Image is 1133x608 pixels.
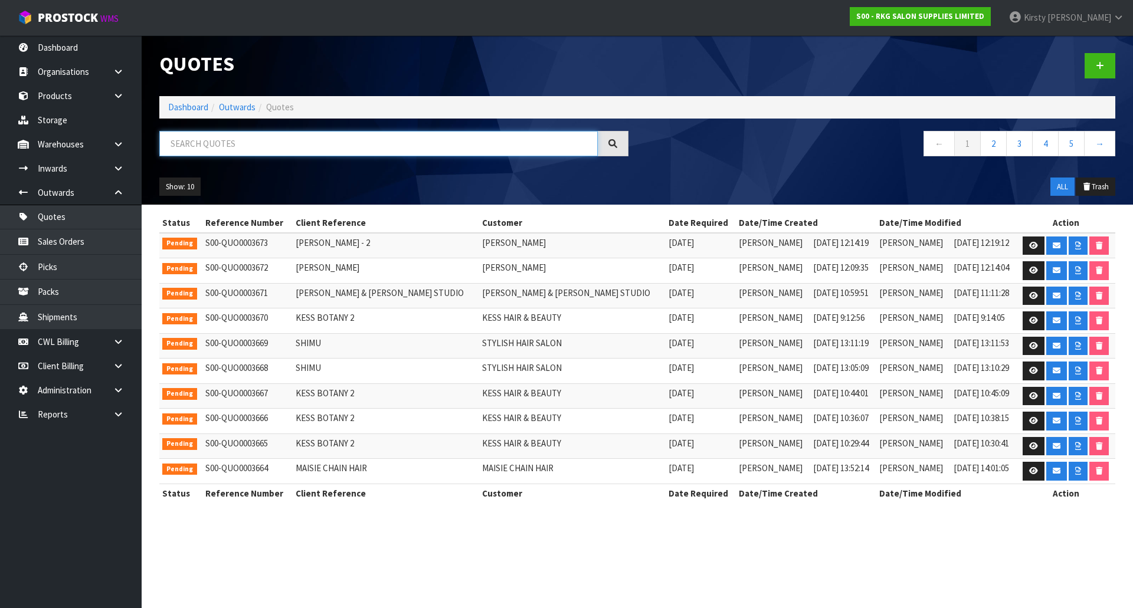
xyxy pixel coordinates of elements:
[1084,131,1115,156] a: →
[876,459,951,484] td: [PERSON_NAME]
[162,288,197,300] span: Pending
[293,213,479,232] th: Client Reference
[810,383,876,409] td: [DATE] 10:44:01
[479,233,666,258] td: [PERSON_NAME]
[876,213,1017,232] th: Date/Time Modified
[293,258,479,284] td: [PERSON_NAME]
[736,258,810,284] td: [PERSON_NAME]
[159,484,202,502] th: Status
[293,233,479,258] td: [PERSON_NAME] - 2
[479,459,666,484] td: MAISIE CHAIN HAIR
[479,409,666,434] td: KESS HAIR & BEAUTY
[954,131,981,156] a: 1
[951,409,1016,434] td: [DATE] 10:38:15
[951,333,1016,359] td: [DATE] 13:11:53
[669,387,694,399] span: [DATE]
[479,433,666,459] td: KESS HAIR & BEAUTY
[18,10,32,25] img: cube-alt.png
[810,433,876,459] td: [DATE] 10:29:44
[736,409,810,434] td: [PERSON_NAME]
[669,362,694,373] span: [DATE]
[876,409,951,434] td: [PERSON_NAME]
[669,237,694,248] span: [DATE]
[736,383,810,409] td: [PERSON_NAME]
[876,484,1017,502] th: Date/Time Modified
[162,238,197,249] span: Pending
[162,413,197,425] span: Pending
[1024,12,1046,23] span: Kirsty
[293,433,479,459] td: KESS BOTANY 2
[669,337,694,349] span: [DATE]
[666,484,736,502] th: Date Required
[669,412,694,423] span: [DATE]
[669,438,694,449] span: [DATE]
[951,433,1016,459] td: [DATE] 10:30:41
[202,258,292,284] td: S00-QUO0003672
[1032,131,1059,156] a: 4
[951,383,1016,409] td: [DATE] 10:45:09
[202,433,292,459] td: S00-QUO0003665
[293,484,479,502] th: Client Reference
[666,213,736,232] th: Date Required
[293,283,479,308] td: [PERSON_NAME] & [PERSON_NAME] STUDIO
[876,258,951,284] td: [PERSON_NAME]
[479,258,666,284] td: [PERSON_NAME]
[159,213,202,232] th: Status
[951,233,1016,258] td: [DATE] 12:19:12
[980,131,1007,156] a: 2
[202,283,292,308] td: S00-QUO0003671
[293,383,479,409] td: KESS BOTANY 2
[810,283,876,308] td: [DATE] 10:59:51
[951,283,1016,308] td: [DATE] 11:11:28
[876,333,951,359] td: [PERSON_NAME]
[736,213,876,232] th: Date/Time Created
[162,338,197,350] span: Pending
[1017,213,1115,232] th: Action
[736,283,810,308] td: [PERSON_NAME]
[736,459,810,484] td: [PERSON_NAME]
[669,312,694,323] span: [DATE]
[736,333,810,359] td: [PERSON_NAME]
[293,308,479,334] td: KESS BOTANY 2
[876,383,951,409] td: [PERSON_NAME]
[924,131,955,156] a: ←
[810,359,876,384] td: [DATE] 13:05:09
[479,383,666,409] td: KESS HAIR & BEAUTY
[876,433,951,459] td: [PERSON_NAME]
[38,10,98,25] span: ProStock
[168,101,208,113] a: Dashboard
[951,308,1016,334] td: [DATE] 9:14:05
[876,233,951,258] td: [PERSON_NAME]
[810,459,876,484] td: [DATE] 13:52:14
[219,101,256,113] a: Outwards
[479,333,666,359] td: STYLISH HAIR SALON
[736,433,810,459] td: [PERSON_NAME]
[1050,178,1075,196] button: ALL
[810,308,876,334] td: [DATE] 9:12:56
[736,308,810,334] td: [PERSON_NAME]
[293,459,479,484] td: MAISIE CHAIN HAIR
[202,409,292,434] td: S00-QUO0003666
[669,262,694,273] span: [DATE]
[202,308,292,334] td: S00-QUO0003670
[293,409,479,434] td: KESS BOTANY 2
[293,333,479,359] td: SHIMU
[810,233,876,258] td: [DATE] 12:14:19
[266,101,294,113] span: Quotes
[162,363,197,375] span: Pending
[159,131,598,156] input: Search quotes
[1006,131,1033,156] a: 3
[1047,12,1111,23] span: [PERSON_NAME]
[810,258,876,284] td: [DATE] 12:09:35
[876,308,951,334] td: [PERSON_NAME]
[159,178,201,196] button: Show: 10
[202,484,292,502] th: Reference Number
[951,359,1016,384] td: [DATE] 13:10:29
[1076,178,1115,196] button: Trash
[736,233,810,258] td: [PERSON_NAME]
[162,464,197,475] span: Pending
[479,308,666,334] td: KESS HAIR & BEAUTY
[202,233,292,258] td: S00-QUO0003673
[162,263,197,275] span: Pending
[479,213,666,232] th: Customer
